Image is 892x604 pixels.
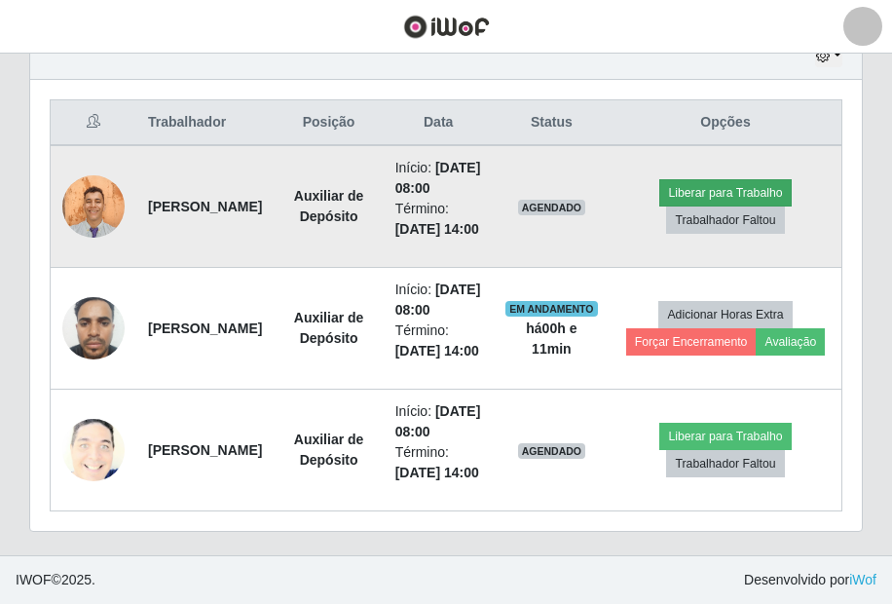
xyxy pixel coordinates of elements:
span: Desenvolvido por [744,570,876,590]
span: EM ANDAMENTO [505,301,598,317]
strong: [PERSON_NAME] [148,321,262,336]
button: Trabalhador Faltou [666,450,784,477]
img: 1746292948519.jpeg [62,412,125,489]
span: © 2025 . [16,570,95,590]
time: [DATE] 14:00 [395,465,479,480]
img: 1725879449451.jpeg [62,165,125,248]
strong: [PERSON_NAME] [148,199,262,214]
a: iWof [849,572,876,587]
strong: Auxiliar de Depósito [294,432,364,468]
li: Início: [395,280,482,321]
span: IWOF [16,572,52,587]
time: [DATE] 08:00 [395,282,481,318]
th: Data [384,100,494,146]
strong: Auxiliar de Depósito [294,310,364,346]
button: Liberar para Trabalho [659,179,791,207]
span: AGENDADO [518,443,586,459]
button: Adicionar Horas Extra [658,301,792,328]
button: Avaliação [756,328,825,356]
th: Posição [274,100,383,146]
time: [DATE] 08:00 [395,160,481,196]
img: CoreUI Logo [403,15,490,39]
time: [DATE] 14:00 [395,221,479,237]
time: [DATE] 14:00 [395,343,479,359]
img: 1735509810384.jpeg [62,286,125,369]
th: Status [494,100,610,146]
li: Término: [395,321,482,361]
time: [DATE] 08:00 [395,403,481,439]
button: Trabalhador Faltou [666,207,784,234]
li: Término: [395,199,482,240]
strong: Auxiliar de Depósito [294,188,364,224]
button: Forçar Encerramento [626,328,757,356]
li: Início: [395,401,482,442]
li: Término: [395,442,482,483]
th: Trabalhador [136,100,274,146]
strong: [PERSON_NAME] [148,442,262,458]
li: Início: [395,158,482,199]
span: AGENDADO [518,200,586,215]
button: Liberar para Trabalho [659,423,791,450]
strong: há 00 h e 11 min [526,321,576,357]
th: Opções [610,100,841,146]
